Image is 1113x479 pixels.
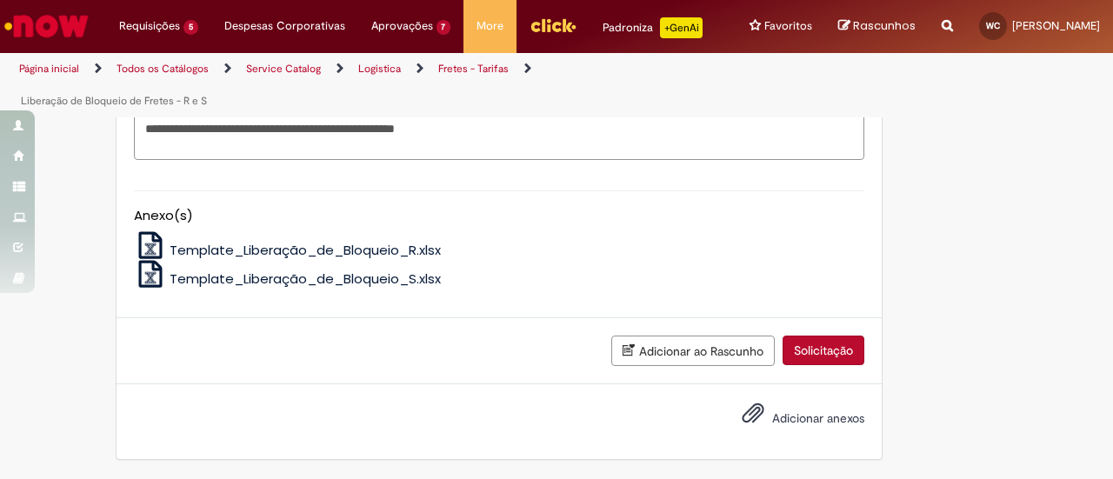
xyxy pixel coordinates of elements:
[21,94,207,108] a: Liberação de Bloqueio de Fretes - R e S
[134,209,864,223] h5: Anexo(s)
[603,17,703,38] div: Padroniza
[13,53,729,117] ul: Trilhas de página
[986,20,1000,31] span: WC
[853,17,916,34] span: Rascunhos
[477,17,503,35] span: More
[224,17,345,35] span: Despesas Corporativas
[246,62,321,76] a: Service Catalog
[19,62,79,76] a: Página inicial
[358,62,401,76] a: Logistica
[1012,18,1100,33] span: [PERSON_NAME]
[660,17,703,38] p: +GenAi
[119,17,180,35] span: Requisições
[764,17,812,35] span: Favoritos
[838,18,916,35] a: Rascunhos
[437,20,451,35] span: 7
[783,336,864,365] button: Solicitação
[772,410,864,426] span: Adicionar anexos
[737,397,769,437] button: Adicionar anexos
[170,241,441,259] span: Template_Liberação_de_Bloqueio_R.xlsx
[371,17,433,35] span: Aprovações
[183,20,198,35] span: 5
[134,241,442,259] a: Template_Liberação_de_Bloqueio_R.xlsx
[170,269,441,288] span: Template_Liberação_de_Bloqueio_S.xlsx
[530,12,576,38] img: click_logo_yellow_360x200.png
[134,269,442,288] a: Template_Liberação_de_Bloqueio_S.xlsx
[117,62,209,76] a: Todos os Catálogos
[134,114,864,160] textarea: Descrição
[438,62,509,76] a: Fretes - Tarifas
[2,9,91,43] img: ServiceNow
[611,336,775,366] button: Adicionar ao Rascunho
